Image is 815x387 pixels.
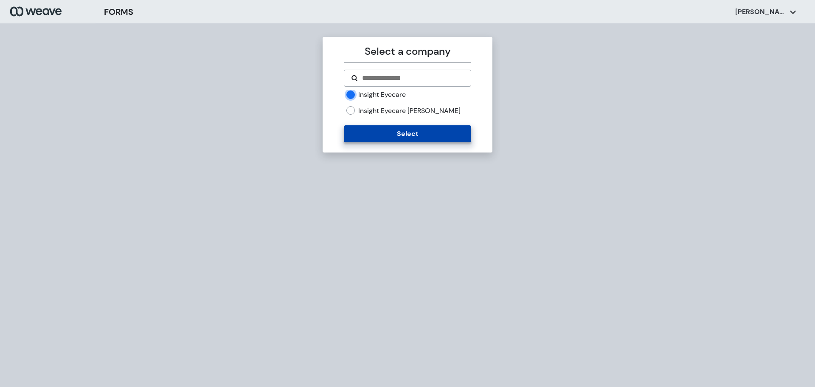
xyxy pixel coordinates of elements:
p: Select a company [344,44,471,59]
input: Search [361,73,464,83]
label: Insight Eyecare [PERSON_NAME] [358,106,461,116]
h3: FORMS [104,6,133,18]
button: Select [344,125,471,142]
label: Insight Eyecare [358,90,406,99]
p: [PERSON_NAME] [735,7,786,17]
